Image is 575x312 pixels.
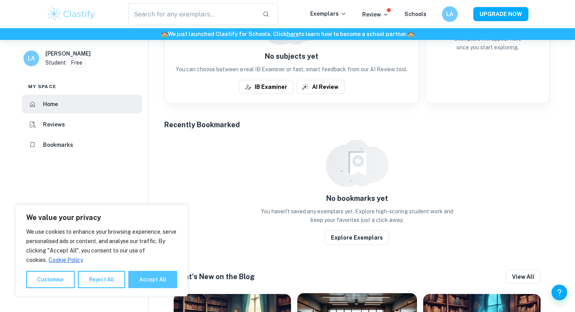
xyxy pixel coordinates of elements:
[45,58,66,67] p: Student
[26,227,177,265] p: We use cookies to enhance your browsing experience, serve personalised ads or content, and analys...
[239,80,293,94] button: IB Examiner
[168,51,416,62] h6: No subjects yet
[48,256,83,263] a: Cookie Policy
[404,11,426,17] a: Schools
[473,7,528,21] button: UPGRADE NOW
[128,3,256,25] input: Search for any exemplars...
[446,10,455,18] h6: LA
[28,83,56,90] span: My space
[259,207,455,224] p: You haven't saved any exemplars yet. Explore high-scoring student work and keep your favorites ju...
[27,54,36,63] h6: LA
[128,271,177,288] button: Accept All
[442,6,458,22] button: LA
[287,31,299,37] a: here
[45,49,91,58] h6: [PERSON_NAME]
[78,271,125,288] button: Reject All
[310,9,347,18] p: Exemplars
[22,95,142,114] a: Home
[164,119,240,130] h6: Recently Bookmarked
[161,31,168,37] span: 🏫
[326,193,388,204] h6: No bookmarks yet
[16,205,188,296] div: We value your privacy
[2,30,573,38] h6: We just launched Clastify for Schools. Click to learn how to become a school partner.
[26,271,75,288] button: Customise
[22,135,142,154] a: Bookmarks
[552,285,567,300] button: Help and Feedback
[43,100,58,108] h6: Home
[174,271,255,282] h6: What's New on the Blog
[22,115,142,134] a: Reviews
[168,65,416,74] p: You can choose between a real IB Examiner or fast, smart feedback from our AI Review tool.
[47,6,96,22] img: Clastify logo
[408,31,414,37] span: 🏫
[26,213,177,222] p: We value your privacy
[325,231,389,245] button: Explore Exemplars
[43,141,73,149] h6: Bookmarks
[506,270,541,284] button: View all
[71,58,83,67] p: Free
[362,10,389,19] p: Review
[296,80,345,94] button: AI Review
[43,120,65,129] h6: Reviews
